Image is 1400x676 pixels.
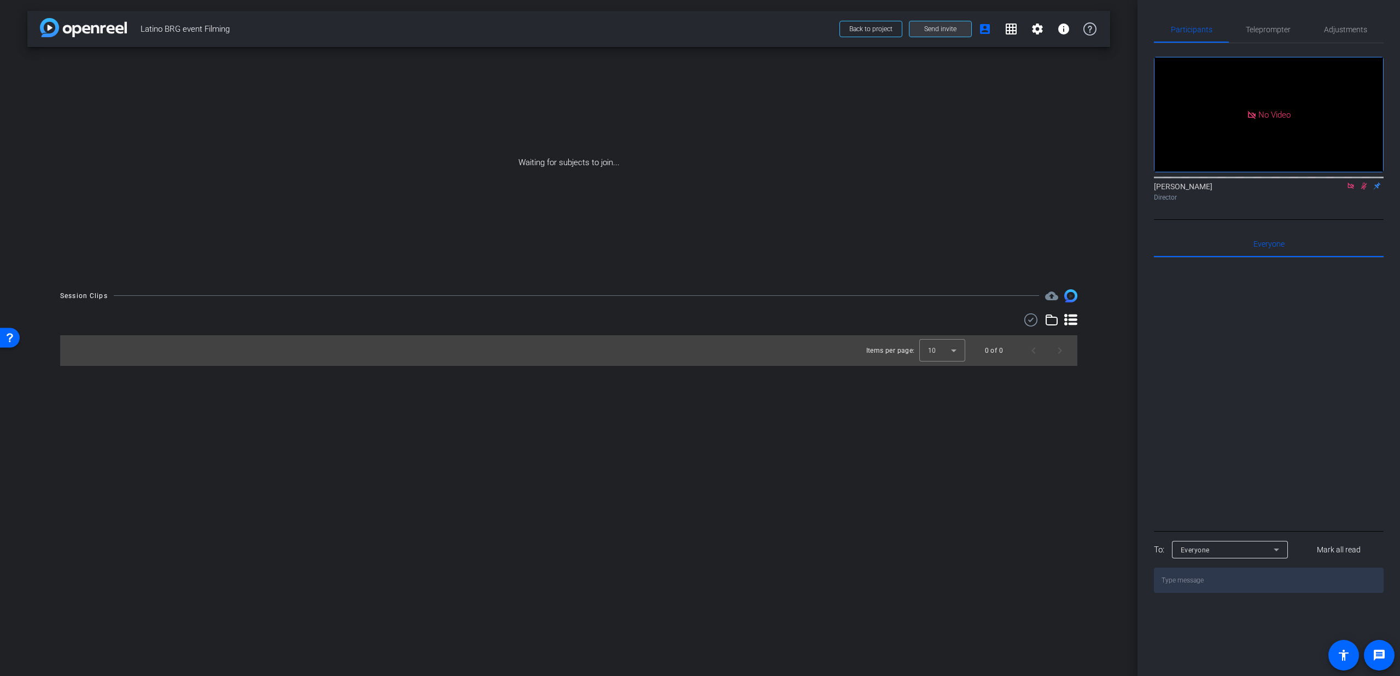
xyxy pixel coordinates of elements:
mat-icon: settings [1031,22,1044,36]
div: Waiting for subjects to join... [27,47,1110,278]
mat-icon: message [1373,649,1386,662]
span: Send invite [924,25,956,33]
div: Director [1154,193,1384,202]
button: Previous page [1020,337,1047,364]
span: Everyone [1181,546,1210,554]
span: Everyone [1253,240,1285,248]
span: Participants [1171,26,1212,33]
button: Send invite [909,21,972,37]
span: Mark all read [1317,544,1361,556]
mat-icon: accessibility [1337,649,1350,662]
div: Session Clips [60,290,108,301]
mat-icon: account_box [978,22,991,36]
div: [PERSON_NAME] [1154,181,1384,202]
span: Latino BRG event Filming [141,18,833,40]
mat-icon: info [1057,22,1070,36]
div: Items per page: [866,345,915,356]
div: To: [1154,544,1164,556]
img: app-logo [40,18,127,37]
span: Adjustments [1324,26,1367,33]
img: Session clips [1064,289,1077,302]
span: No Video [1258,109,1291,119]
button: Back to project [839,21,902,37]
span: Destinations for your clips [1045,289,1058,302]
button: Next page [1047,337,1073,364]
mat-icon: cloud_upload [1045,289,1058,302]
div: 0 of 0 [985,345,1003,356]
button: Mark all read [1294,540,1384,560]
span: Back to project [849,25,892,33]
span: Teleprompter [1246,26,1291,33]
mat-icon: grid_on [1005,22,1018,36]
